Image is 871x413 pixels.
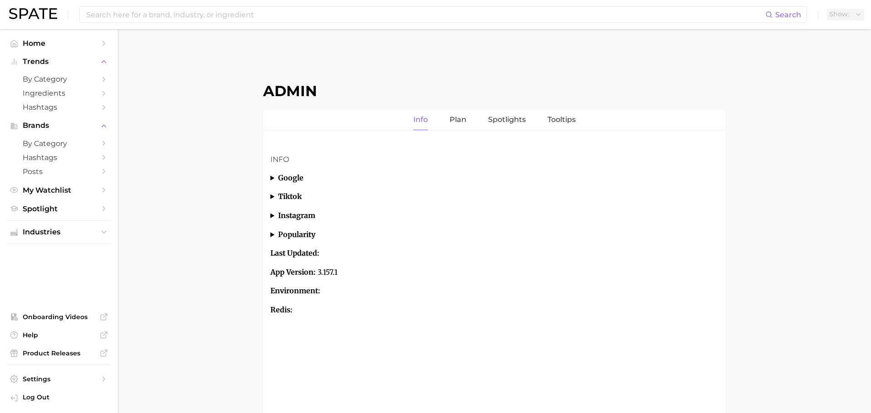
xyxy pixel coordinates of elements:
[7,36,111,50] a: Home
[7,183,111,197] a: My Watchlist
[7,86,111,100] a: Ingredients
[23,89,95,97] span: Ingredients
[23,121,95,130] span: Brands
[278,211,315,220] strong: instagram
[270,305,293,314] strong: Redis:
[270,210,719,222] summary: instagram
[23,204,95,213] span: Spotlight
[270,267,316,277] strong: App Version:
[23,103,95,112] span: Hashtags
[23,331,95,339] span: Help
[270,154,719,165] h3: Info
[23,228,95,236] span: Industries
[7,100,111,114] a: Hashtags
[23,375,95,383] span: Settings
[7,72,111,86] a: by Category
[23,186,95,194] span: My Watchlist
[7,390,111,406] a: Log out. Currently logged in with e-mail marwat@spate.nyc.
[270,172,719,184] summary: google
[23,75,95,83] span: by Category
[270,229,719,241] summary: popularity
[278,230,315,239] strong: popularity
[9,8,57,19] img: SPATE
[7,372,111,386] a: Settings
[7,151,111,165] a: Hashtags
[7,310,111,324] a: Onboarding Videos
[829,12,849,17] span: Show
[827,9,864,20] button: Show
[270,267,719,278] p: 3.157.1
[7,346,111,360] a: Product Releases
[278,173,303,182] strong: google
[413,110,428,130] a: Info
[488,110,526,130] a: Spotlights
[23,167,95,176] span: Posts
[270,191,719,203] summary: tiktok
[85,7,765,22] input: Search here for a brand, industry, or ingredient
[7,165,111,179] a: Posts
[278,192,302,201] strong: tiktok
[270,248,319,258] strong: Last Updated:
[23,313,95,321] span: Onboarding Videos
[23,153,95,162] span: Hashtags
[263,82,726,100] h1: Admin
[7,119,111,132] button: Brands
[270,286,320,295] strong: Environment:
[23,393,103,401] span: Log Out
[23,349,95,357] span: Product Releases
[7,328,111,342] a: Help
[7,55,111,68] button: Trends
[7,136,111,151] a: by Category
[450,110,466,130] a: Plan
[548,110,576,130] a: Tooltips
[23,39,95,48] span: Home
[23,139,95,148] span: by Category
[7,225,111,239] button: Industries
[775,10,801,19] span: Search
[23,58,95,66] span: Trends
[7,202,111,216] a: Spotlight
